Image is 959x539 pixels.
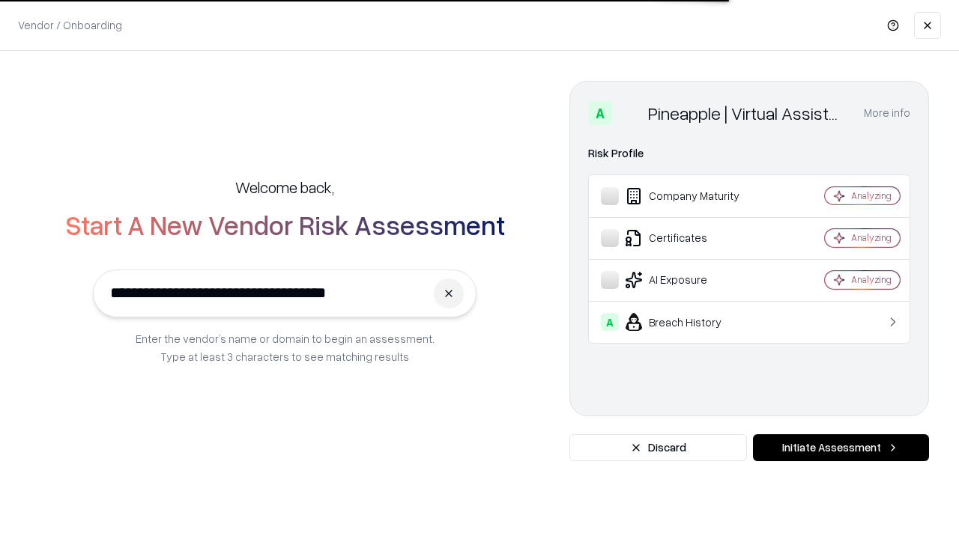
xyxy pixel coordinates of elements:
[618,101,642,125] img: Pineapple | Virtual Assistant Agency
[235,177,334,198] h5: Welcome back,
[588,101,612,125] div: A
[601,271,780,289] div: AI Exposure
[65,210,505,240] h2: Start A New Vendor Risk Assessment
[851,231,892,244] div: Analyzing
[753,434,929,461] button: Initiate Assessment
[136,329,435,365] p: Enter the vendor’s name or domain to begin an assessment. Type at least 3 characters to see match...
[851,189,892,202] div: Analyzing
[601,313,619,331] div: A
[601,313,780,331] div: Breach History
[588,144,910,162] div: Risk Profile
[851,273,892,286] div: Analyzing
[601,229,780,247] div: Certificates
[648,101,846,125] div: Pineapple | Virtual Assistant Agency
[864,100,910,127] button: More info
[601,187,780,205] div: Company Maturity
[18,17,122,33] p: Vendor / Onboarding
[569,434,747,461] button: Discard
